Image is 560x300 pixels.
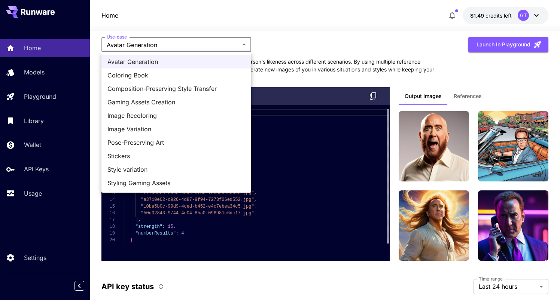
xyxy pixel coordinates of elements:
[107,57,245,66] span: Avatar Generation
[107,178,245,187] span: Styling Gaming Assets
[107,84,245,93] span: Composition-Preserving Style Transfer
[107,138,245,147] span: Pose-Preserving Art
[107,125,245,134] span: Image Variation
[107,71,245,80] span: Coloring Book
[107,98,245,107] span: Gaming Assets Creation
[107,165,245,174] span: Style variation
[107,111,245,120] span: Image Recoloring
[107,151,245,160] span: Stickers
